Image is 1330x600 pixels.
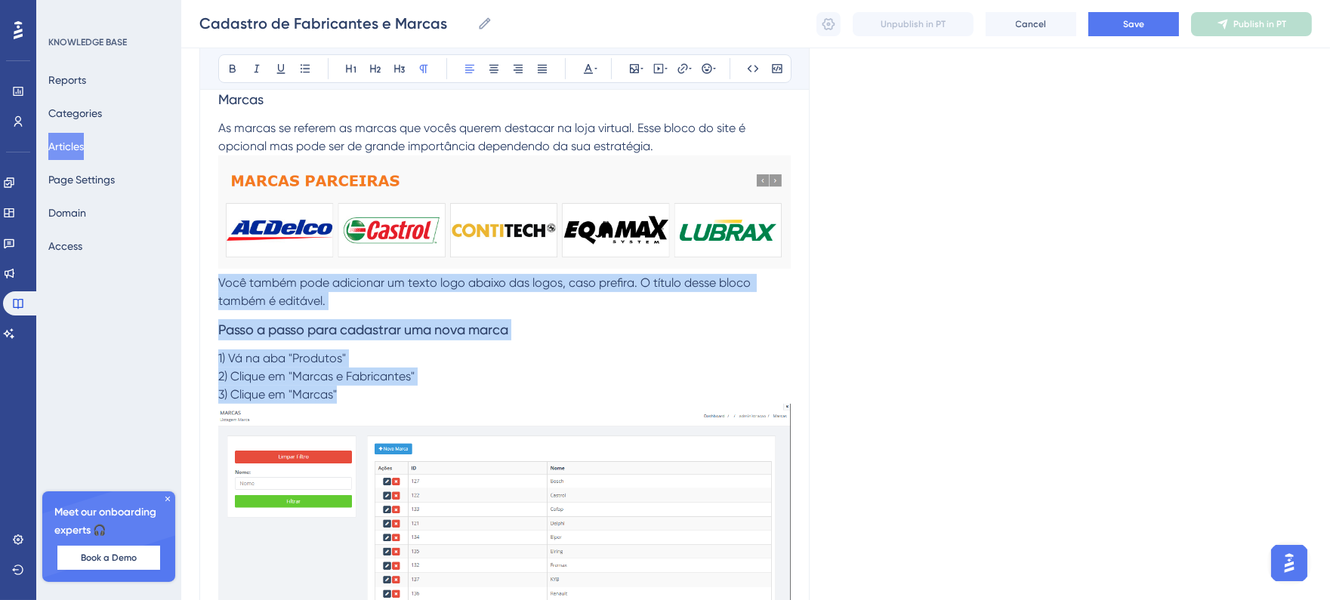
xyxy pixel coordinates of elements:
[853,12,974,36] button: Unpublish in PT
[48,133,84,160] button: Articles
[48,232,82,260] button: Access
[48,100,102,127] button: Categories
[218,275,754,308] span: Você também pode adicionar um texto logo abaixo das logos, caso prefira. O título desse bloco tam...
[1191,12,1312,36] button: Publish in PT
[1016,18,1047,30] span: Cancel
[218,387,337,402] span: 3) Clique em "Marcas"
[218,322,508,337] span: Passo a passo para cadastrar uma nova marca
[48,166,115,193] button: Page Settings
[218,121,748,153] span: As marcas se referem as marcas que vocês querem destacar na loja virtual. Esse bloco do site é op...
[54,503,163,540] span: Meet our onboarding experts 🎧
[1088,12,1179,36] button: Save
[881,18,946,30] span: Unpublish in PT
[218,351,346,365] span: 1) Vá na aba "Produtos"
[199,13,471,34] input: Article Name
[48,66,86,94] button: Reports
[48,36,127,48] div: KNOWLEDGE BASE
[81,552,137,564] span: Book a Demo
[986,12,1076,36] button: Cancel
[1233,18,1286,30] span: Publish in PT
[57,546,160,570] button: Book a Demo
[218,91,264,107] span: Marcas
[218,369,415,383] span: 2) Clique em "Marcas e Fabricantes"
[1123,18,1144,30] span: Save
[1267,540,1312,586] iframe: UserGuiding AI Assistant Launcher
[48,199,86,226] button: Domain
